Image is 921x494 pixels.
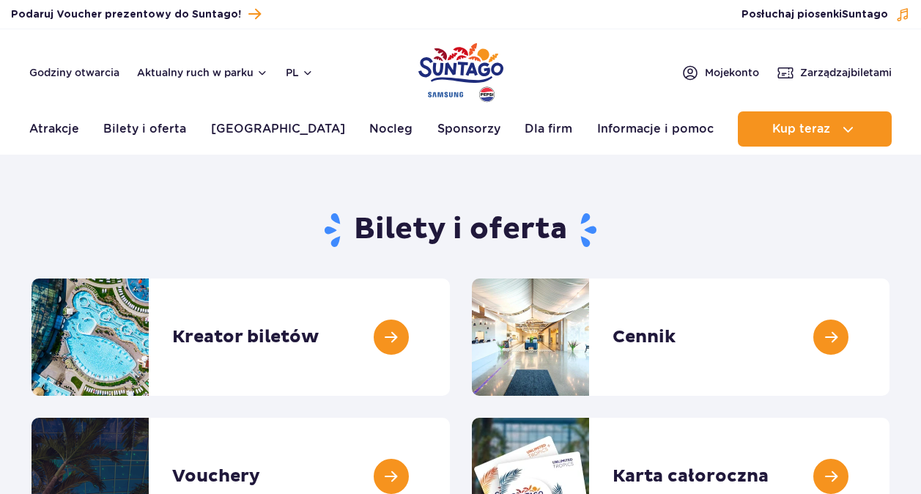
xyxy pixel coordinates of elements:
a: Park of Poland [418,37,503,104]
span: Zarządzaj biletami [800,65,892,80]
button: pl [286,65,314,80]
button: Aktualny ruch w parku [137,67,268,78]
button: Kup teraz [738,111,892,147]
span: Suntago [842,10,888,20]
a: Bilety i oferta [103,111,186,147]
a: [GEOGRAPHIC_DATA] [211,111,345,147]
a: Sponsorzy [437,111,500,147]
a: Podaruj Voucher prezentowy do Suntago! [11,4,261,24]
a: Mojekonto [681,64,759,81]
a: Godziny otwarcia [29,65,119,80]
span: Posłuchaj piosenki [741,7,888,22]
a: Informacje i pomoc [597,111,714,147]
span: Kup teraz [772,122,830,136]
a: Dla firm [525,111,572,147]
a: Zarządzajbiletami [777,64,892,81]
a: Nocleg [369,111,413,147]
span: Podaruj Voucher prezentowy do Suntago! [11,7,241,22]
h1: Bilety i oferta [32,211,889,249]
span: Moje konto [705,65,759,80]
button: Posłuchaj piosenkiSuntago [741,7,910,22]
a: Atrakcje [29,111,79,147]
